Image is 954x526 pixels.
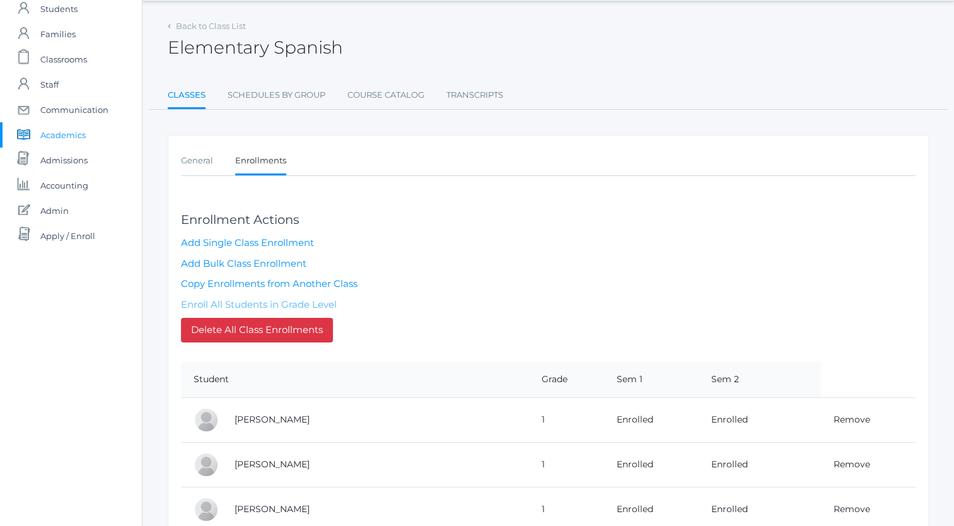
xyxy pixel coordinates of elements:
a: [PERSON_NAME] [235,414,310,425]
a: Enrolled [711,503,748,515]
a: Course Catalog [347,83,424,108]
a: General [181,148,213,173]
span: Accounting [40,173,88,198]
a: Add Single Class Enrollment [181,237,314,248]
a: Remove [834,459,870,470]
span: Apply / Enroll [40,223,95,248]
a: Enroll All Students in Grade Level [181,298,337,310]
a: Enrolled [617,414,653,425]
span: Families [40,21,76,47]
th: Student [181,361,529,398]
span: Admin [40,198,69,223]
a: Remove [834,414,870,425]
a: Enrolled [617,459,653,470]
a: Schedules By Group [228,83,325,108]
span: Communication [40,97,108,122]
a: Remove [834,503,870,515]
td: 1 [529,442,604,487]
a: [PERSON_NAME] [235,459,310,470]
a: Back to Class List [176,21,246,31]
a: Transcripts [446,83,503,108]
div: Dylan Hammock [194,497,219,522]
a: Enrolled [617,503,653,515]
a: Enrolled [711,459,748,470]
th: Sem 1 [604,361,699,398]
td: 1 [529,397,604,442]
a: Delete All Class Enrollments [181,318,333,342]
span: Academics [40,122,86,148]
th: Sem 2 [699,361,793,398]
a: Classes [168,83,206,110]
a: Enrolled [711,414,748,425]
h2: Elementary Spanish [168,38,343,57]
h3: Enrollment Actions [181,213,358,226]
a: Add Bulk Class Enrollment [181,257,306,269]
a: Copy Enrollments from Another Class [181,278,358,289]
a: [PERSON_NAME] [235,503,310,515]
a: Enrollments [235,148,286,175]
th: Grade [529,361,604,398]
div: CJ Glendening [194,452,219,477]
div: Vonn Diedrich [194,407,219,433]
span: Staff [40,72,59,97]
span: Classrooms [40,47,87,72]
span: Admissions [40,148,88,173]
